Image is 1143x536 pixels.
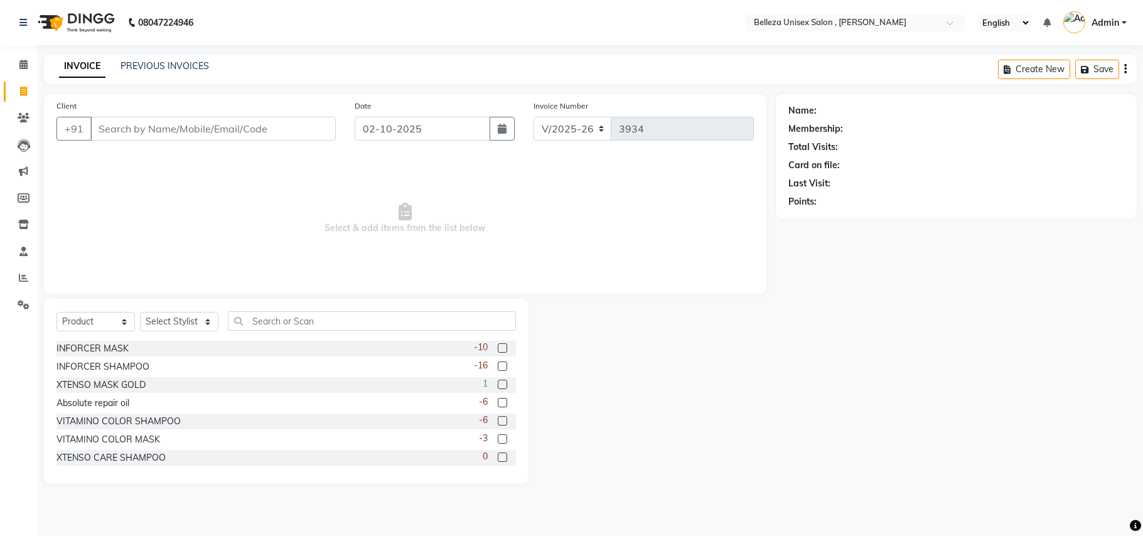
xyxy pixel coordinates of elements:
div: XTENSO MASK GOLD [56,378,146,392]
div: INFORCER MASK [56,342,129,355]
div: XTENSO CARE SHAMPOO [56,451,166,464]
span: -16 [474,359,488,372]
div: Absolute repair oil [56,397,129,410]
button: Save [1075,60,1119,79]
span: -6 [479,414,488,427]
div: Name: [788,104,817,117]
b: 08047224946 [138,5,193,40]
span: 1 [483,377,488,390]
div: Card on file: [788,159,840,172]
span: 0 [483,450,488,463]
button: +91 [56,117,92,141]
input: Search by Name/Mobile/Email/Code [90,117,336,141]
div: INFORCER SHAMPOO [56,360,149,373]
div: Points: [788,195,817,208]
img: Admin [1063,11,1085,33]
span: -6 [479,395,488,409]
button: Create New [998,60,1070,79]
a: PREVIOUS INVOICES [121,60,209,72]
div: Last Visit: [788,177,830,190]
div: Membership: [788,122,843,136]
span: Select & add items from the list below [56,156,754,281]
div: Total Visits: [788,141,838,154]
img: logo [32,5,118,40]
input: Search or Scan [228,311,516,331]
span: Admin [1092,16,1119,29]
label: Client [56,100,77,112]
label: Date [355,100,372,112]
div: VITAMINO COLOR SHAMPOO [56,415,181,428]
span: -3 [479,432,488,445]
div: VITAMINO COLOR MASK [56,433,160,446]
a: INVOICE [59,55,105,78]
label: Invoice Number [534,100,588,112]
span: -10 [474,341,488,354]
